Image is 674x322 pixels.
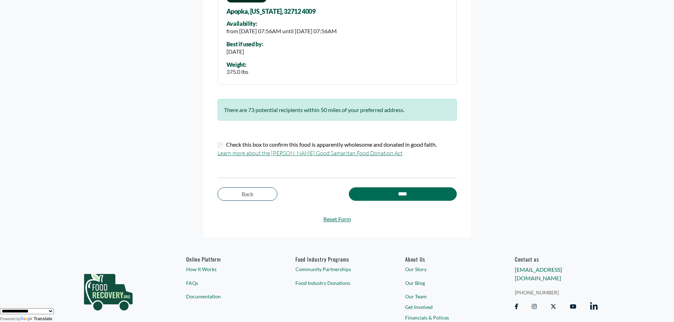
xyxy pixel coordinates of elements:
[186,279,269,287] a: FAQs
[218,215,457,223] a: Reset Form
[515,266,562,281] a: [EMAIL_ADDRESS][DOMAIN_NAME]
[515,256,598,262] h6: Contact us
[405,265,488,273] a: Our Story
[186,256,269,262] h6: Online Platform
[405,279,488,287] a: Our Blog
[226,140,437,149] label: Check this box to confirm this food is apparently wholesome and donated in good faith.
[21,316,52,321] a: Translate
[405,256,488,262] a: About Us
[226,27,337,35] div: from [DATE] 07:56AM until [DATE] 07:56AM
[405,293,488,300] a: Our Team
[21,317,34,322] img: Google Translate
[226,47,263,56] div: [DATE]
[226,68,248,76] div: 375.0 lbs
[218,150,403,157] a: Learn more about the [PERSON_NAME] Good Samaritan Food Donation Act
[226,41,263,47] div: Best if used by:
[295,256,378,262] h6: Food Industry Programs
[186,265,269,273] a: How It Works
[226,21,337,27] div: Availability:
[218,99,457,121] div: There are 73 potential recipients within 50 miles of your preferred address.
[295,279,378,287] a: Food Industry Donations
[186,293,269,300] a: Documentation
[405,303,488,311] a: Get Involved
[226,8,316,15] span: Apopka, [US_STATE], 32712 4009
[218,187,277,201] a: Back
[515,289,598,296] a: [PHONE_NUMBER]
[295,265,378,273] a: Community Partnerships
[226,62,248,68] div: Weight:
